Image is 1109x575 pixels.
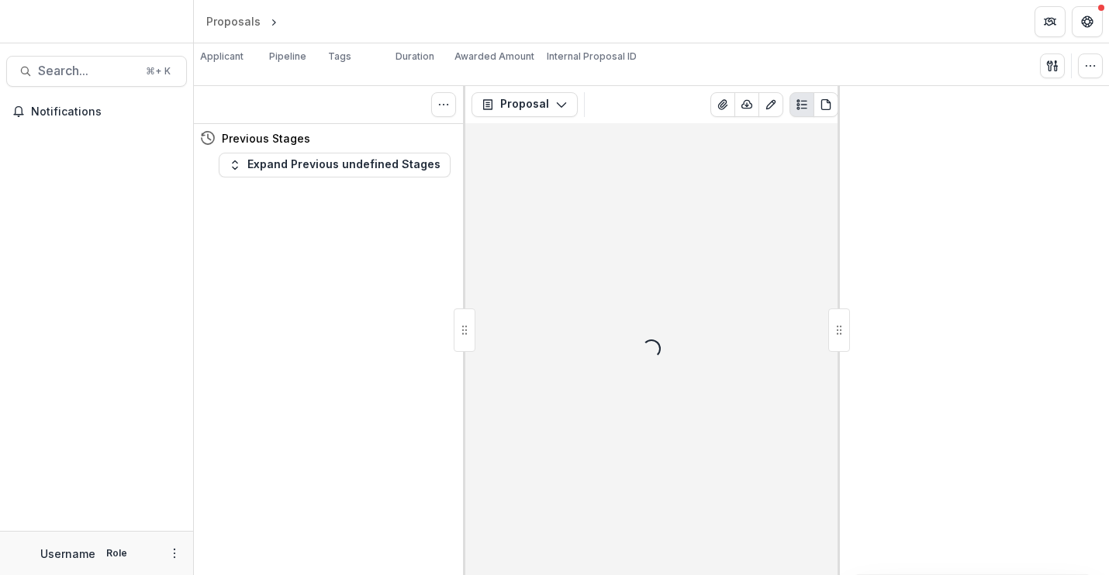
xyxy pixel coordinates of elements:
p: Pipeline [269,50,306,64]
div: Proposals [206,13,261,29]
button: Get Help [1072,6,1103,37]
button: Edit as form [758,92,783,117]
p: Awarded Amount [454,50,534,64]
button: Proposal [472,92,578,117]
button: Partners [1035,6,1066,37]
h4: Previous Stages [222,130,310,146]
button: Notifications [6,99,187,124]
p: Internal Proposal ID [547,50,637,64]
p: Tags [328,50,351,64]
button: Search... [6,56,187,87]
span: Search... [38,64,136,78]
button: Expand Previous undefined Stages [219,153,451,177]
button: Toggle View Cancelled Tasks [431,92,456,117]
button: Plaintext view [789,92,814,117]
button: More [165,544,184,563]
button: PDF view [814,92,838,117]
p: Username [40,546,95,562]
span: Notifications [31,105,181,119]
p: Applicant [200,50,244,64]
a: Proposals [200,10,267,33]
button: View Attached Files [710,92,735,117]
div: ⌘ + K [143,63,174,80]
nav: breadcrumb [200,10,347,33]
p: Duration [396,50,434,64]
p: Role [102,546,132,560]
